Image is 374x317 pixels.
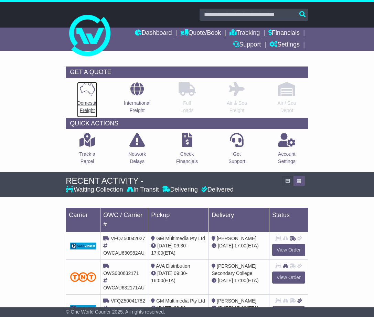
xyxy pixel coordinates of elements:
span: OWCAU632171AU [103,285,145,290]
span: OWS000632171 [103,270,139,276]
td: Carrier [66,207,100,232]
p: Track a Parcel [79,151,95,165]
div: In Transit [125,186,161,194]
span: [DATE] [218,278,233,283]
div: (ETA) [212,277,266,284]
div: RECENT ACTIVITY - [66,176,278,186]
span: GM Multimedia Pty Ltd [156,236,205,241]
span: [DATE] [218,305,233,311]
span: 16:00 [151,278,163,283]
span: © One World Courier 2025. All rights reserved. [66,309,165,315]
a: NetworkDelays [128,133,146,169]
img: GetCarrierServiceDarkLogo [70,305,96,312]
p: Domestic Freight [77,100,97,114]
a: Tracking [229,28,260,39]
div: - (ETA) [151,242,206,257]
span: OWCAU630982AU [103,250,145,256]
span: 17:00 [234,278,246,283]
div: Delivering [161,186,200,194]
div: - (ETA) [151,270,206,284]
span: VFQZ50042027 [111,236,145,241]
p: Get Support [228,151,245,165]
p: Account Settings [278,151,296,165]
span: 17:00 [234,243,246,248]
div: Delivered [200,186,234,194]
span: 09:30 [174,270,186,276]
span: 17:00 [234,305,246,311]
a: Track aParcel [79,133,96,169]
a: GetSupport [228,133,246,169]
span: [PERSON_NAME] [217,298,256,304]
a: Quote/Book [180,28,221,39]
div: QUICK ACTIONS [66,118,308,130]
span: 09:30 [174,243,186,248]
span: GM Multimedia Pty Ltd [156,298,205,304]
p: International Freight [124,100,150,114]
a: Financials [268,28,300,39]
img: TNT_Domestic.png [70,272,96,282]
span: [DATE] [157,243,172,248]
a: View Order [272,272,305,284]
span: [DATE] [157,270,172,276]
p: Air & Sea Freight [227,100,247,114]
span: 17:00 [151,250,163,256]
a: Settings [269,39,300,51]
span: [DATE] [157,305,172,311]
a: View Order [272,244,305,256]
span: VFQZ50041782 [111,298,145,304]
a: DomesticFreight [77,82,97,118]
td: Status [269,207,308,232]
p: Air / Sea Depot [278,100,296,114]
a: InternationalFreight [124,82,151,118]
a: Support [233,39,261,51]
td: OWC / Carrier # [100,207,148,232]
span: 09:30 [174,305,186,311]
a: Dashboard [135,28,172,39]
div: (ETA) [212,242,266,249]
span: [PERSON_NAME] [217,236,256,241]
div: Waiting Collection [66,186,125,194]
p: Check Financials [176,151,198,165]
span: [PERSON_NAME] Secondary College [212,263,256,276]
span: AVA Distribution [156,263,190,269]
td: Pickup [148,207,209,232]
a: AccountSettings [278,133,296,169]
span: [DATE] [218,243,233,248]
img: GetCarrierServiceDarkLogo [70,243,96,249]
div: (ETA) [212,305,266,312]
div: GET A QUOTE [66,67,308,78]
p: Network Delays [128,151,146,165]
p: Full Loads [179,100,196,114]
a: CheckFinancials [176,133,198,169]
td: Delivery [209,207,269,232]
